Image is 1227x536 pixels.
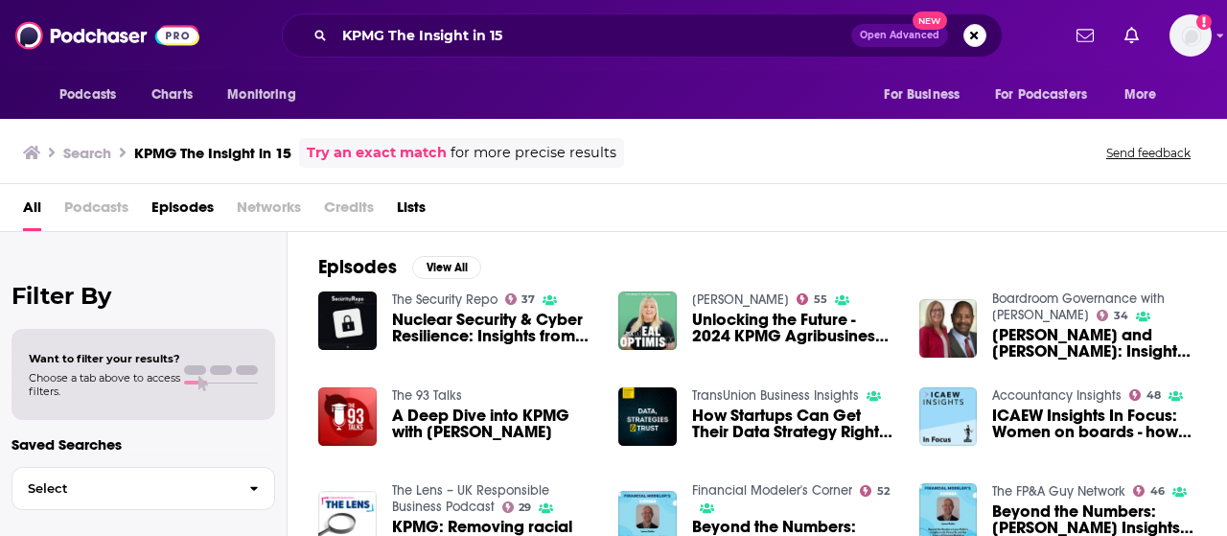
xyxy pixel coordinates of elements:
[692,312,896,344] span: Unlocking the Future - 2024 KPMG Agribusiness Insights with [PERSON_NAME]
[1169,14,1212,57] span: Logged in as sally.brown
[1169,14,1212,57] button: Show profile menu
[307,142,447,164] a: Try an exact match
[992,483,1125,500] a: The FP&A Guy Network
[139,77,204,113] a: Charts
[392,312,596,344] a: Nuclear Security & Cyber Resilience: Insights from KPMG's Andrew Elliot
[992,291,1165,323] a: Boardroom Governance with Evan Epstein
[521,295,535,304] span: 37
[1146,391,1161,400] span: 48
[992,503,1196,536] span: Beyond the Numbers: [PERSON_NAME] Insights on AI, Power BI, and the Future of Financial Modeling
[335,20,851,51] input: Search podcasts, credits, & more...
[59,82,116,108] span: Podcasts
[860,31,939,40] span: Open Advanced
[870,77,984,113] button: open menu
[214,77,320,113] button: open menu
[992,387,1122,404] a: Accountancy Insights
[318,387,377,446] img: A Deep Dive into KPMG with Gemma Surtees
[1150,487,1165,496] span: 46
[692,408,896,440] a: How Startups Can Get Their Data Strategy Right With KPMG
[23,192,41,231] a: All
[1196,14,1212,30] svg: Add a profile image
[692,291,789,308] a: REX
[12,282,275,310] h2: Filter By
[318,255,481,279] a: EpisodesView All
[324,192,374,231] span: Credits
[64,192,128,231] span: Podcasts
[392,482,549,515] a: The Lens – UK Responsible Business Podcast
[282,13,1003,58] div: Search podcasts, credits, & more...
[412,256,481,279] button: View All
[502,501,532,513] a: 29
[992,408,1196,440] a: ICAEW Insights In Focus: Women on boards - how do we reach equality?
[1069,19,1101,52] a: Show notifications dropdown
[1114,312,1128,320] span: 34
[692,312,896,344] a: Unlocking the Future - 2024 KPMG Agribusiness Insights with Ian Proudfoot
[913,12,947,30] span: New
[151,82,193,108] span: Charts
[392,408,596,440] span: A Deep Dive into KPMG with [PERSON_NAME]
[15,17,199,54] img: Podchaser - Follow, Share and Rate Podcasts
[237,192,301,231] span: Networks
[397,192,426,231] a: Lists
[392,312,596,344] span: Nuclear Security & Cyber Resilience: Insights from KPMG's [PERSON_NAME]
[1169,14,1212,57] img: User Profile
[134,144,291,162] h3: KPMG The Insight in 15
[692,387,859,404] a: TransUnion Business Insights
[29,352,180,365] span: Want to filter your results?
[12,467,275,510] button: Select
[318,255,397,279] h2: Episodes
[1100,145,1196,161] button: Send feedback
[992,503,1196,536] a: Beyond the Numbers: Lance Rubin's Insights on AI, Power BI, and the Future of Financial Modeling
[860,485,890,497] a: 52
[1129,389,1161,401] a: 48
[995,82,1087,108] span: For Podcasters
[814,295,827,304] span: 55
[992,327,1196,360] span: [PERSON_NAME] and [PERSON_NAME]: Insights from the KPMG Board Leadership Center.
[1124,82,1157,108] span: More
[12,482,234,495] span: Select
[12,435,275,454] p: Saved Searches
[919,299,978,358] img: Susan Angele and Stephen Brown: Insights from the KPMG Board Leadership Center.
[1097,310,1128,321] a: 34
[29,371,180,398] span: Choose a tab above to access filters.
[797,293,827,305] a: 55
[983,77,1115,113] button: open menu
[877,487,890,496] span: 52
[392,387,462,404] a: The 93 Talks
[884,82,960,108] span: For Business
[618,387,677,446] img: How Startups Can Get Their Data Strategy Right With KPMG
[46,77,141,113] button: open menu
[227,82,295,108] span: Monitoring
[992,327,1196,360] a: Susan Angele and Stephen Brown: Insights from the KPMG Board Leadership Center.
[618,291,677,350] img: Unlocking the Future - 2024 KPMG Agribusiness Insights with Ian Proudfoot
[318,291,377,350] img: Nuclear Security & Cyber Resilience: Insights from KPMG's Andrew Elliot
[392,408,596,440] a: A Deep Dive into KPMG with Gemma Surtees
[851,24,948,47] button: Open AdvancedNew
[63,144,111,162] h3: Search
[392,291,498,308] a: The Security Repo
[1133,485,1165,497] a: 46
[505,293,536,305] a: 37
[692,482,852,499] a: Financial Modeler's Corner
[519,503,531,512] span: 29
[451,142,616,164] span: for more precise results
[1111,77,1181,113] button: open menu
[1117,19,1146,52] a: Show notifications dropdown
[919,387,978,446] img: ICAEW Insights In Focus: Women on boards - how do we reach equality?
[151,192,214,231] a: Episodes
